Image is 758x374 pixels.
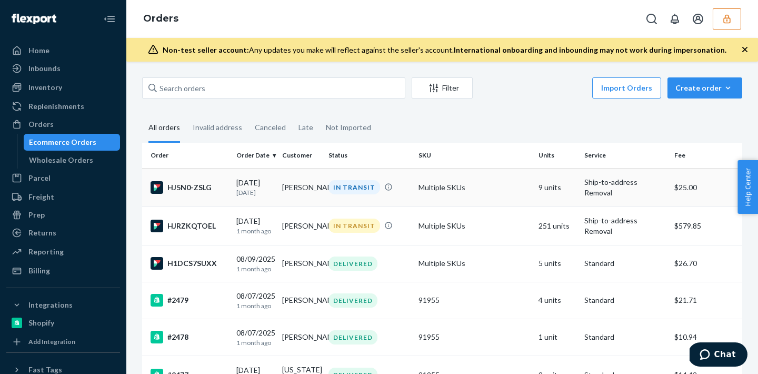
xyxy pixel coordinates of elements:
div: 91955 [418,332,530,342]
td: [PERSON_NAME] [278,245,324,282]
div: 08/09/2025 [236,254,274,273]
th: Units [534,143,580,168]
a: Home [6,42,120,59]
a: Freight [6,189,120,205]
div: Prep [28,210,45,220]
div: Inventory [28,82,62,93]
a: Inventory [6,79,120,96]
div: Orders [28,119,54,130]
button: Import Orders [592,77,661,99]
td: 9 units [534,168,580,206]
div: Returns [28,228,56,238]
a: Orders [143,13,178,24]
th: Status [324,143,414,168]
div: Create order [675,83,734,93]
td: $21.71 [670,282,742,319]
div: DELIVERED [328,257,377,271]
div: #2479 [151,294,228,307]
span: Non-test seller account: [163,45,249,54]
button: Filter [412,77,473,99]
button: Create order [667,77,742,99]
button: Open Search Box [641,8,662,29]
th: Service [580,143,670,168]
p: 1 month ago [236,227,274,235]
div: Customer [282,151,320,160]
a: Add Integration [6,336,120,348]
input: Search orders [142,77,405,99]
td: 5 units [534,245,580,282]
div: Reporting [28,247,64,257]
a: Ecommerce Orders [24,134,121,151]
div: Shopify [28,318,54,328]
p: Standard [584,295,666,306]
a: Inbounds [6,60,120,77]
td: 1 unit [534,319,580,356]
div: Ecommerce Orders [29,137,96,147]
td: 4 units [534,282,580,319]
iframe: Opens a widget where you can chat to one of our agents [690,342,747,369]
button: Open account menu [687,8,709,29]
td: $10.94 [670,319,742,356]
a: Reporting [6,243,120,260]
div: Integrations [28,300,73,310]
td: $25.00 [670,168,742,206]
th: Order [142,143,232,168]
div: HJ5N0-ZSLG [151,181,228,194]
div: All orders [148,114,180,143]
ol: breadcrumbs [135,4,187,34]
div: Late [298,114,313,141]
a: Parcel [6,170,120,186]
div: IN TRANSIT [328,180,380,194]
div: #2478 [151,331,228,343]
td: [PERSON_NAME] [278,282,324,319]
td: [PERSON_NAME] [278,206,324,245]
td: Ship-to-address Removal [580,168,670,206]
td: Multiple SKUs [414,206,534,245]
div: [DATE] [236,178,274,197]
div: Replenishments [28,101,84,112]
p: 1 month ago [236,338,274,347]
img: Flexport logo [12,14,56,24]
div: DELIVERED [328,330,377,345]
th: Order Date [232,143,278,168]
div: Freight [28,192,54,202]
a: Prep [6,206,120,223]
p: Standard [584,258,666,269]
a: Billing [6,262,120,279]
p: 1 month ago [236,264,274,273]
a: Returns [6,224,120,241]
div: Filter [412,83,472,93]
div: Not Imported [326,114,371,141]
p: [DATE] [236,188,274,197]
td: Ship-to-address Removal [580,206,670,245]
div: Any updates you make will reflect against the seller's account. [163,45,726,55]
th: SKU [414,143,534,168]
div: 08/07/2025 [236,328,274,347]
div: Parcel [28,173,51,183]
button: Integrations [6,297,120,313]
div: Wholesale Orders [29,155,93,165]
td: Multiple SKUs [414,245,534,282]
div: HJRZKQTOEL [151,220,228,232]
div: Billing [28,265,50,276]
div: Inbounds [28,63,61,74]
div: 91955 [418,295,530,306]
div: IN TRANSIT [328,219,380,233]
p: Standard [584,332,666,342]
div: [DATE] [236,216,274,235]
td: [PERSON_NAME] [278,168,324,206]
button: Close Navigation [99,8,120,29]
a: Shopify [6,314,120,331]
button: Help Center [737,160,758,214]
div: DELIVERED [328,293,377,308]
div: Home [28,45,49,56]
span: International onboarding and inbounding may not work during impersonation. [454,45,726,54]
p: 1 month ago [236,301,274,310]
td: $26.70 [670,245,742,282]
div: Invalid address [193,114,242,141]
div: Canceled [255,114,286,141]
div: Add Integration [28,337,75,346]
td: 251 units [534,206,580,245]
